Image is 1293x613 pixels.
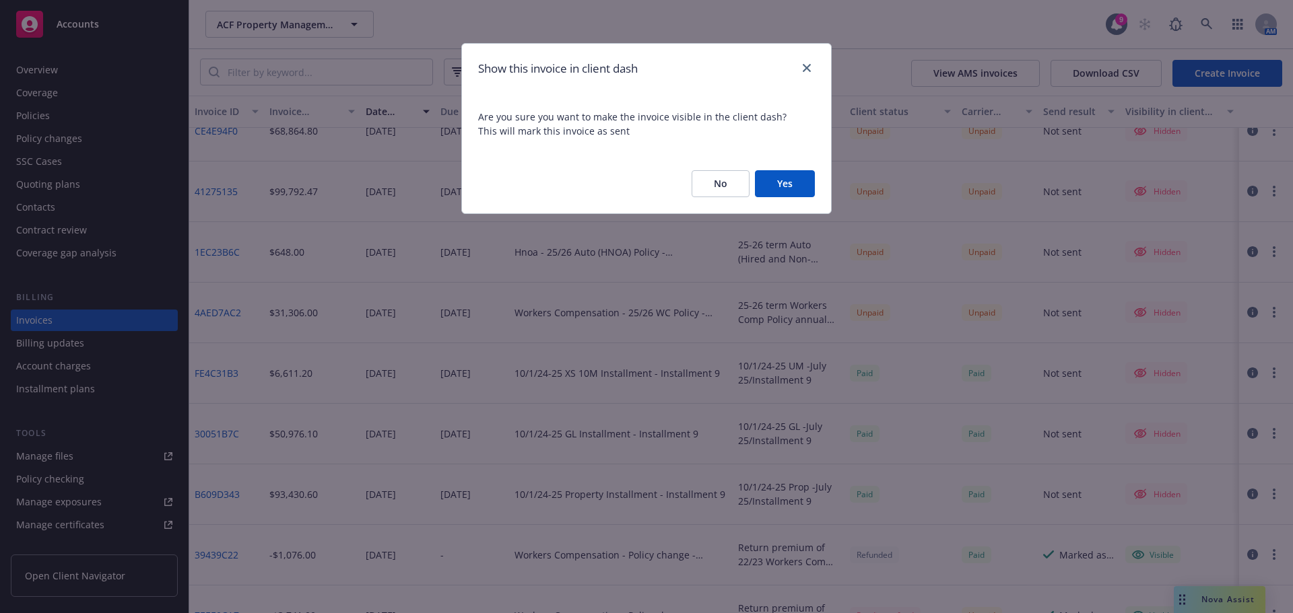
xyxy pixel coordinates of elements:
button: No [692,170,750,197]
span: This will mark this invoice as sent [478,124,815,138]
span: Are you sure you want to make the invoice visible in the client dash? [478,110,815,124]
a: close [799,60,815,76]
button: Yes [755,170,815,197]
h1: Show this invoice in client dash [478,60,638,77]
